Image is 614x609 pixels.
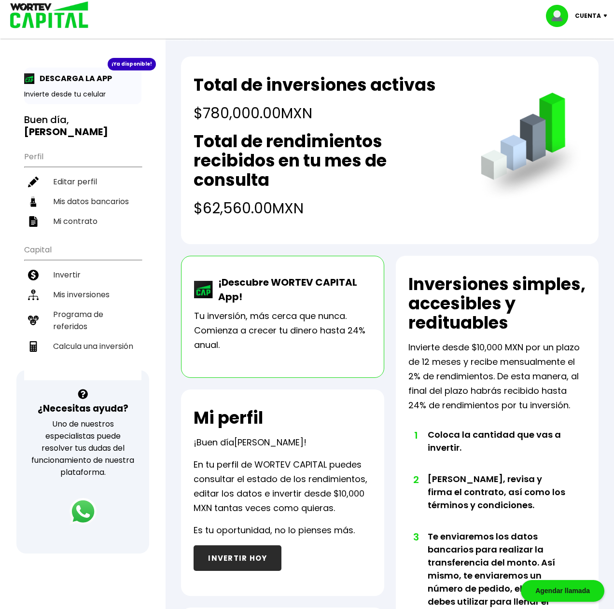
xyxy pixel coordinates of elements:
a: Mis datos bancarios [24,192,141,211]
p: Tu inversión, más cerca que nunca. Comienza a crecer tu dinero hasta 24% anual. [194,309,371,352]
button: INVERTIR HOY [194,545,281,571]
img: inversiones-icon.6695dc30.svg [28,290,39,300]
a: Programa de referidos [24,304,141,336]
b: [PERSON_NAME] [24,125,108,138]
h4: $780,000.00 MXN [194,102,436,124]
a: Mi contrato [24,211,141,231]
img: app-icon [24,73,35,84]
h4: $62,560.00 MXN [194,197,461,219]
div: Agendar llamada [521,580,604,602]
h3: ¿Necesitas ayuda? [38,401,128,415]
h2: Total de rendimientos recibidos en tu mes de consulta [194,132,461,190]
li: Coloca la cantidad que vas a invertir. [428,428,568,472]
span: 2 [413,472,418,487]
p: ¡Buen día ! [194,435,307,450]
ul: Perfil [24,146,141,231]
img: editar-icon.952d3147.svg [28,177,39,187]
span: 3 [413,530,418,544]
img: contrato-icon.f2db500c.svg [28,216,39,227]
h2: Inversiones simples, accesibles y redituables [408,275,586,332]
p: Cuenta [575,9,601,23]
img: wortev-capital-app-icon [194,281,213,298]
p: Uno de nuestros especialistas puede resolver tus dudas del funcionamiento de nuestra plataforma. [29,418,137,478]
h2: Mi perfil [194,408,263,428]
img: recomiendanos-icon.9b8e9327.svg [28,315,39,326]
p: En tu perfil de WORTEV CAPITAL puedes consultar el estado de los rendimientos, editar los datos e... [194,457,371,515]
img: logos_whatsapp-icon.242b2217.svg [70,498,97,525]
img: invertir-icon.b3b967d7.svg [28,270,39,280]
img: grafica.516fef24.png [476,93,586,202]
img: calculadora-icon.17d418c4.svg [28,341,39,352]
li: [PERSON_NAME], revisa y firma el contrato, así como los términos y condiciones. [428,472,568,530]
img: profile-image [546,5,575,27]
h2: Total de inversiones activas [194,75,436,95]
img: datos-icon.10cf9172.svg [28,196,39,207]
img: icon-down [601,14,614,17]
p: ¡Descubre WORTEV CAPITAL App! [213,275,371,304]
a: Calcula una inversión [24,336,141,356]
span: [PERSON_NAME] [234,436,304,448]
p: Invierte desde $10,000 MXN por un plazo de 12 meses y recibe mensualmente el 2% de rendimientos. ... [408,340,586,413]
div: ¡Ya disponible! [108,58,156,70]
h3: Buen día, [24,114,141,138]
p: Es tu oportunidad, no lo pienses más. [194,523,355,538]
a: Mis inversiones [24,285,141,304]
p: DESCARGA LA APP [35,72,112,84]
span: 1 [413,428,418,443]
ul: Capital [24,239,141,380]
a: Editar perfil [24,172,141,192]
p: Invierte desde tu celular [24,89,141,99]
a: Invertir [24,265,141,285]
